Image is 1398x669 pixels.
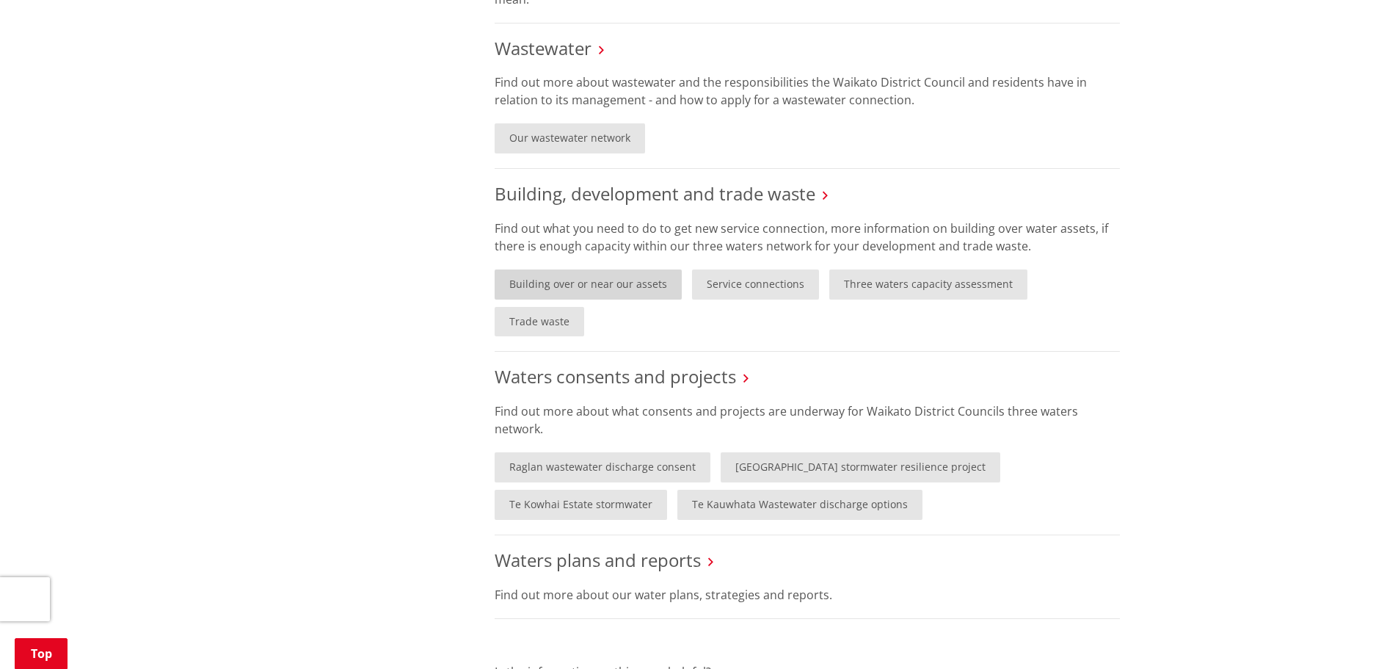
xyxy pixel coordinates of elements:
a: [GEOGRAPHIC_DATA] stormwater resilience project [721,452,1000,482]
a: Our wastewater network [495,123,645,153]
a: Raglan wastewater discharge consent [495,452,710,482]
p: Find out more about what consents and projects are underway for Waikato District Councils three w... [495,402,1120,438]
p: Find out more about wastewater and the responsibilities the Waikato District Council and resident... [495,73,1120,109]
a: Waters plans and reports [495,548,701,572]
a: Building over or near our assets [495,270,682,300]
a: Three waters capacity assessment [829,270,1027,300]
a: Trade waste [495,307,584,337]
a: Te Kowhai Estate stormwater [495,490,667,520]
p: Find out more about our water plans, strategies and reports. [495,586,1120,604]
a: Te Kauwhata Wastewater discharge options [677,490,922,520]
iframe: Messenger Launcher [1330,607,1383,660]
a: Service connections [692,270,819,300]
a: Building, development and trade waste [495,181,815,206]
a: Waters consents and projects [495,364,736,388]
p: Find out what you need to do to get new service connection, more information on building over wat... [495,220,1120,255]
a: Top [15,638,68,669]
a: Wastewater [495,36,591,60]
